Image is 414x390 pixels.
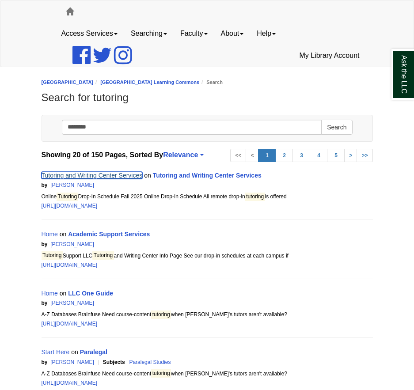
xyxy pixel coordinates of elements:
span: Search Score [103,182,137,188]
a: [PERSON_NAME] [50,182,94,188]
a: [PERSON_NAME] [50,241,94,247]
a: [URL][DOMAIN_NAME] [42,380,98,386]
a: Tutoring and Writing Center Services [42,172,143,179]
span: by [42,182,48,188]
mark: Tutoring [92,251,114,260]
a: 2 [275,149,293,162]
span: by [42,241,48,247]
span: 8.42 [95,241,147,247]
span: Subjects [103,359,126,365]
a: Paralegal [80,348,107,356]
span: on [144,172,151,179]
span: | [95,300,101,306]
a: About [214,23,251,45]
span: 28.33 [95,182,150,188]
ul: Search Pagination [230,149,372,162]
a: < [246,149,258,162]
a: [PERSON_NAME] [50,359,94,365]
span: 7.84 [172,359,224,365]
a: [PERSON_NAME] [50,300,94,306]
div: Support LLC and Writing Center Info Page See our drop-in schedules at each campus if [42,251,373,261]
a: Paralegal Studies [129,359,171,365]
a: Access Services [55,23,124,45]
span: by [42,300,48,306]
span: on [60,290,67,297]
div: Online Drop-In Schedule Fall 2025 Online Drop-In Schedule All remote drop-in is offered [42,192,373,201]
mark: Tutoring [57,193,78,201]
span: on [71,348,78,356]
a: 1 [258,149,276,162]
mark: Tutoring [42,251,63,260]
span: Search Score [103,300,137,306]
span: on [60,231,67,238]
a: [URL][DOMAIN_NAME] [42,321,98,327]
li: Search [199,78,223,87]
a: << [230,149,246,162]
nav: breadcrumb [42,78,373,87]
span: Search Score [103,241,137,247]
mark: tutoring [151,310,171,319]
a: 4 [310,149,327,162]
a: Relevance [163,151,202,159]
span: by [42,359,48,365]
button: Search [321,120,352,135]
span: | [172,359,178,365]
mark: tutoring [151,369,171,378]
a: Home [42,290,58,297]
a: Home [42,231,58,238]
a: Searching [124,23,174,45]
a: [GEOGRAPHIC_DATA] Learning Commons [100,80,199,85]
span: | [95,359,101,365]
a: [GEOGRAPHIC_DATA] [42,80,94,85]
span: 8.06 [95,300,147,306]
a: >> [357,149,372,162]
a: > [344,149,357,162]
a: Faculty [174,23,214,45]
mark: tutoring [245,193,265,201]
a: Academic Support Services [68,231,150,238]
span: | [95,241,101,247]
a: 3 [292,149,310,162]
a: Help [250,23,282,45]
span: | [95,182,101,188]
div: A-Z Databases Brainfuse Need course-content when [PERSON_NAME]'s tutors aren't available? [42,310,373,319]
a: LLC One Guide [68,290,113,297]
h1: Search for tutoring [42,91,373,104]
span: Search Score [179,359,213,365]
a: Start Here [42,348,70,356]
a: [URL][DOMAIN_NAME] [42,262,98,268]
a: Tutoring and Writing Center Services [153,172,262,179]
a: 5 [327,149,345,162]
strong: Showing 20 of 150 Pages, Sorted By [42,149,373,161]
div: A-Z Databases Brainfuse Need course-content when [PERSON_NAME]'s tutors aren't available? [42,369,373,379]
a: My Library Account [292,45,366,67]
a: [URL][DOMAIN_NAME] [42,203,98,209]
